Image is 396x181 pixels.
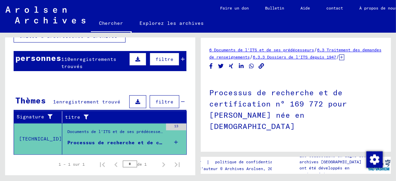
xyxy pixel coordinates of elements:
[96,158,109,171] button: Première page
[209,47,314,52] a: 6 Documents de l'ITS et de ses prédécesseurs
[209,151,231,157] font: signature
[209,88,347,131] font: Processus de recherche et de certification n° 169 772 pour [PERSON_NAME] née en [DEMOGRAPHIC_DATA]
[65,112,180,122] div: titre
[67,139,367,146] font: Processus de recherche et de certification n° 169 772 pour [PERSON_NAME] née en [DEMOGRAPHIC_DATA]
[155,99,174,105] font: filtre
[17,112,64,122] div: Signature
[215,159,282,164] font: politique de confidentialité
[150,53,179,66] button: filtre
[65,114,80,120] font: titre
[157,158,170,171] button: Page suivante
[366,151,383,168] img: Modifier le consentement
[267,151,311,157] font: Période de création
[109,158,123,171] button: Page précédente
[228,62,235,70] button: Partager sur Xing
[299,165,349,177] font: ont été développés en partenariat avec
[210,159,291,166] a: politique de confidentialité
[182,166,278,171] font: Droits d'auteur © Archives Arolsen, 2021
[170,158,184,171] button: Dernière page
[238,62,245,70] button: Partager sur LinkedIn
[61,56,70,62] font: 110
[15,53,61,63] font: personnes
[327,5,343,11] font: contact
[17,114,44,120] font: Signature
[253,54,336,60] a: 6.3.3 Dossiers de l'ITS depuis 1947
[91,15,132,33] a: Chercher
[99,20,123,26] font: Chercher
[265,5,284,11] font: Bulletin
[140,20,204,26] font: Explorez les archives
[248,62,255,70] button: Partager sur WhatsApp
[5,6,85,23] img: Arolsen_neg.svg
[208,62,215,70] button: Partager sur Facebook
[314,47,317,53] font: /
[325,151,377,157] font: Nombre de documents
[250,54,253,60] font: /
[301,5,310,11] font: Aide
[220,5,249,11] font: Faire un don
[61,56,116,69] font: enregistrements trouvés
[150,95,179,108] button: filtre
[155,56,174,62] font: filtre
[132,15,212,31] a: Explorez les archives
[19,33,117,39] font: Unités d'arborescence d'archives
[217,62,225,70] button: Partager sur Twitter
[207,159,210,165] font: |
[336,54,339,60] font: /
[258,62,265,70] button: Copier le lien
